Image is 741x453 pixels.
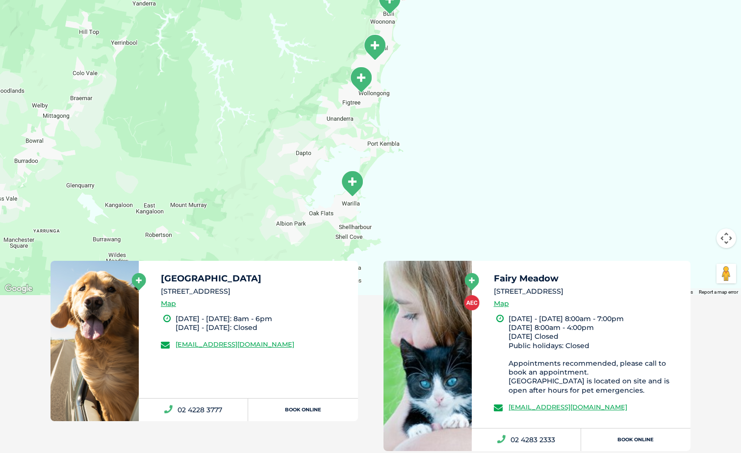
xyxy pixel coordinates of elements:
[340,170,364,197] div: Warilla – Shell Cove
[139,399,248,421] a: 02 4228 3777
[716,228,736,248] button: Map camera controls
[509,314,682,395] li: [DATE] - [DATE] 8:00am - 7:00pm [DATE] 8:00am - 4:00pm [DATE] Closed Public holidays: Closed Appo...
[581,428,690,451] a: Book Online
[349,66,373,93] div: Crown Street
[494,298,509,309] a: Map
[716,264,736,283] button: Drag Pegman onto the map to open Street View
[362,34,387,61] div: Fairy Meadow
[2,282,35,295] a: Open this area in Google Maps (opens a new window)
[509,403,627,411] a: [EMAIL_ADDRESS][DOMAIN_NAME]
[161,274,349,283] h5: [GEOGRAPHIC_DATA]
[248,399,358,421] a: Book Online
[176,314,349,332] li: [DATE] - [DATE]: 8am - 6pm [DATE] - [DATE]: Closed
[494,274,682,283] h5: Fairy Meadow
[472,428,581,451] a: 02 4283 2333
[161,298,176,309] a: Map
[2,282,35,295] img: Google
[699,289,738,295] a: Report a map error
[161,286,349,297] li: [STREET_ADDRESS]
[494,286,682,297] li: [STREET_ADDRESS]
[176,340,294,348] a: [EMAIL_ADDRESS][DOMAIN_NAME]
